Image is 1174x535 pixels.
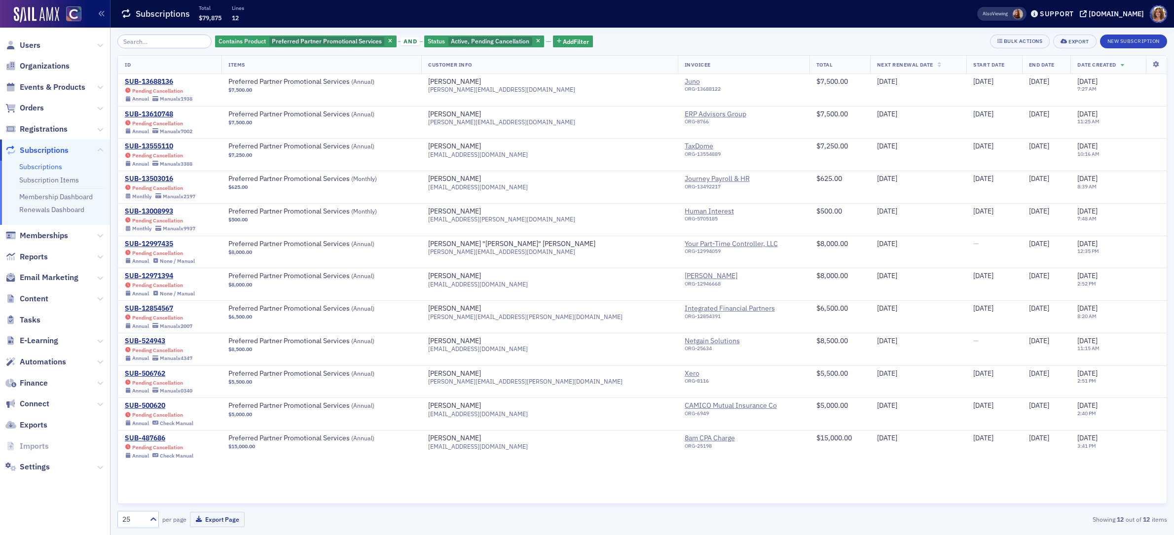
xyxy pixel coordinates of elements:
a: Membership Dashboard [19,192,93,201]
a: SUB-12971394 [125,272,195,281]
a: 8am CPA Charge [685,434,774,443]
div: SUB-13610748 [125,110,192,119]
button: AddFilter [553,36,593,48]
div: [PERSON_NAME] [428,434,481,443]
span: TaxDome [685,142,803,161]
button: and [398,37,423,45]
span: [DATE] [973,174,993,183]
a: Tasks [5,315,40,325]
a: TaxDome [685,142,774,151]
a: Preferred Partner Promotional Services (Annual) [228,401,374,410]
div: Manual x3388 [160,161,192,167]
div: Manual x2007 [160,323,192,329]
img: SailAMX [66,6,81,22]
a: SUB-506762 [125,369,192,378]
span: Invoicee [685,61,711,68]
span: [DATE] [1029,239,1049,248]
span: [DATE] [1077,109,1098,118]
a: E-Learning [5,335,58,346]
div: [PERSON_NAME] [428,207,481,216]
div: ORG-12854391 [685,313,775,323]
span: [DATE] [877,77,897,86]
div: Annual [132,290,149,297]
a: Renewals Dashboard [19,205,84,214]
span: [DATE] [1077,174,1098,183]
div: SUB-487686 [125,434,193,443]
span: Preferred Partner Promotional Services [228,142,374,151]
span: Active, Pending Cancellation [451,37,529,45]
span: [DATE] [973,142,993,150]
span: ( Annual ) [351,272,374,280]
span: Preferred Partner Promotional Services [228,272,374,281]
span: Preferred Partner Promotional Services [228,337,374,346]
a: Your Part-Time Controller, LLC [685,240,778,249]
span: Preferred Partner Promotional Services [228,434,374,443]
div: Monthly [132,193,152,200]
span: Preferred Partner Promotional Services [228,110,374,119]
a: Connect [5,398,49,409]
span: Preferred Partner Promotional Services [228,401,374,410]
a: Subscriptions [19,162,62,171]
span: [DATE] [1029,142,1049,150]
span: Preferred Partner Promotional Services [228,77,374,86]
a: Subscriptions [5,145,69,156]
span: McGuire Sponsel [685,272,774,281]
div: Manual x2197 [163,193,195,200]
span: [DATE] [877,109,897,118]
a: Journey Payroll & HR [685,175,774,183]
a: SUB-12854567 [125,304,192,313]
span: [DATE] [1029,207,1049,215]
span: Integrated Financial Partners [685,304,775,313]
span: Imports [20,441,49,452]
span: $500.00 [228,216,248,223]
a: Preferred Partner Promotional Services (Annual) [228,369,374,378]
a: Memberships [5,230,68,241]
div: Manual x7002 [160,128,192,135]
span: [PERSON_NAME][EMAIL_ADDRESS][PERSON_NAME][DOMAIN_NAME] [428,313,623,321]
span: Integrated Financial Partners [685,304,803,323]
span: $500.00 [816,207,842,215]
a: [PERSON_NAME] [428,272,481,281]
a: Organizations [5,61,70,71]
div: Active, Pending Cancellation [424,36,544,48]
span: $6,500.00 [816,304,848,313]
span: $8,000.00 [816,239,848,248]
span: [DATE] [877,207,897,215]
a: Content [5,293,48,304]
span: [DATE] [1077,77,1098,86]
div: Pending Cancellation [132,120,183,127]
a: Reports [5,251,48,262]
div: Manual x1938 [160,96,192,102]
button: Bulk Actions [990,35,1050,48]
a: Juno [685,77,774,86]
a: View Homepage [59,6,81,23]
a: Preferred Partner Promotional Services (Annual) [228,110,374,119]
div: ORG-13688122 [685,86,774,96]
a: [PERSON_NAME] [685,272,774,281]
span: [DATE] [1077,304,1098,313]
span: $7,250.00 [816,142,848,150]
span: Next Renewal Date [877,61,933,68]
span: Date Created [1077,61,1116,68]
div: SUB-13503016 [125,175,195,183]
span: $7,500.00 [228,87,252,93]
a: Preferred Partner Promotional Services (Annual) [228,304,374,313]
a: Imports [5,441,49,452]
span: [PERSON_NAME][EMAIL_ADDRESS][DOMAIN_NAME] [428,248,575,255]
span: Preferred Partner Promotional Services [228,304,374,313]
time: 8:39 AM [1077,183,1097,190]
span: $625.00 [228,184,248,190]
div: SUB-12997435 [125,240,195,249]
span: [PERSON_NAME][EMAIL_ADDRESS][DOMAIN_NAME] [428,86,575,93]
span: ERP Advisors Group [685,110,803,129]
span: Juno [685,77,803,96]
div: Annual [132,161,149,167]
span: Your Part-Time Controller, LLC [685,240,803,258]
span: [DATE] [877,174,897,183]
div: [PERSON_NAME] [428,175,481,183]
span: [EMAIL_ADDRESS][DOMAIN_NAME] [428,151,528,158]
div: Support [1040,9,1074,18]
